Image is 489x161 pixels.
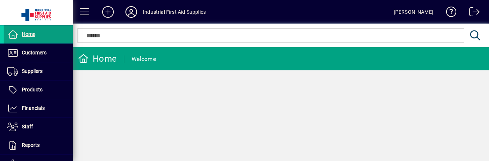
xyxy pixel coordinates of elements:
[78,53,117,65] div: Home
[22,68,43,74] span: Suppliers
[22,124,33,129] span: Staff
[4,99,73,117] a: Financials
[143,6,206,18] div: Industrial First Aid Supplies
[394,6,433,18] div: [PERSON_NAME]
[132,53,156,65] div: Welcome
[22,50,47,55] span: Customers
[4,118,73,136] a: Staff
[441,1,457,25] a: Knowledge Base
[4,81,73,99] a: Products
[22,31,35,37] span: Home
[22,87,43,92] span: Products
[4,44,73,62] a: Customers
[22,105,45,111] span: Financials
[22,142,40,148] span: Reports
[120,5,143,18] button: Profile
[96,5,120,18] button: Add
[464,1,480,25] a: Logout
[4,62,73,80] a: Suppliers
[4,136,73,154] a: Reports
